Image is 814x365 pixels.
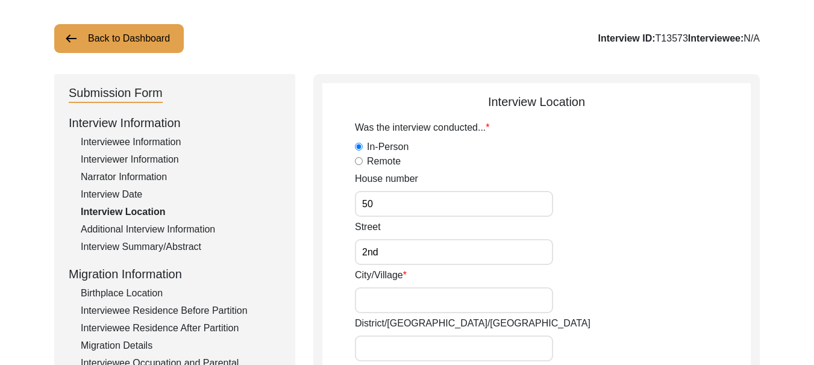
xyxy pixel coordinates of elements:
[355,220,381,234] label: Street
[54,24,184,53] button: Back to Dashboard
[355,172,418,186] label: House number
[64,31,78,46] img: arrow-left.png
[367,140,409,154] label: In-Person
[598,31,760,46] div: T13573 N/A
[69,265,281,283] div: Migration Information
[81,286,281,301] div: Birthplace Location
[81,152,281,167] div: Interviewer Information
[81,205,281,219] div: Interview Location
[81,240,281,254] div: Interview Summary/Abstract
[355,120,490,135] label: Was the interview conducted...
[81,187,281,202] div: Interview Date
[69,114,281,132] div: Interview Information
[81,170,281,184] div: Narrator Information
[688,33,744,43] b: Interviewee:
[69,84,163,103] div: Submission Form
[81,321,281,335] div: Interviewee Residence After Partition
[367,154,401,169] label: Remote
[598,33,655,43] b: Interview ID:
[355,268,407,282] label: City/Village
[81,338,281,353] div: Migration Details
[81,304,281,318] div: Interviewee Residence Before Partition
[322,93,751,111] div: Interview Location
[81,135,281,149] div: Interviewee Information
[355,316,590,331] label: District/[GEOGRAPHIC_DATA]/[GEOGRAPHIC_DATA]
[81,222,281,237] div: Additional Interview Information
